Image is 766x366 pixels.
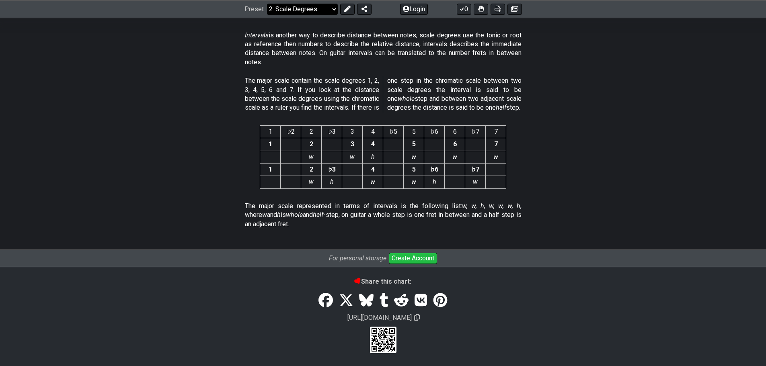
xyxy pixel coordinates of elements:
[431,166,438,173] strong: ♭6
[414,314,420,321] span: Copy url to clipboard
[398,95,415,102] em: whole
[309,178,314,186] em: w
[342,125,363,138] th: 3
[411,153,416,161] em: w
[462,202,520,210] em: w, w, h, w, w, w, h
[363,10,403,18] h2: Intervals
[336,289,356,312] a: Tweet
[507,3,522,14] button: Create image
[371,140,375,148] strong: 4
[453,140,457,148] strong: 6
[452,153,457,161] em: w
[383,125,404,138] th: ♭5
[340,3,355,14] button: Edit Preset
[474,3,488,14] button: Toggle Dexterity for all fretkits
[370,178,375,186] em: w
[309,153,314,161] em: w
[328,166,336,173] strong: ♭3
[262,211,267,219] em: w
[491,3,505,14] button: Print
[316,289,336,312] a: Share on Facebook
[281,125,301,138] th: ♭2
[286,211,303,219] em: whole
[412,140,416,148] strong: 5
[465,125,486,138] th: ♭7
[411,178,416,186] em: w
[430,289,450,312] a: Pinterest
[424,125,445,138] th: ♭6
[351,140,354,148] strong: 3
[245,202,522,229] p: The major scale represented in terms of intervals is the following list: , where and is and -step...
[472,166,479,173] strong: ♭7
[371,153,375,161] em: h
[363,125,383,138] th: 4
[310,140,313,148] strong: 2
[391,289,411,312] a: Reddit
[486,125,506,138] th: 7
[322,125,342,138] th: ♭3
[355,278,411,285] b: Share this chart:
[412,289,430,312] a: VK
[260,125,281,138] th: 1
[269,140,272,148] strong: 1
[496,104,506,111] em: half
[404,125,424,138] th: 5
[277,211,281,219] em: h
[330,178,334,186] em: h
[269,166,272,173] strong: 1
[313,211,323,219] em: half
[371,166,375,173] strong: 4
[244,5,264,13] span: Preset
[389,253,437,264] button: Create Account
[329,254,386,262] i: For personal storage
[412,166,416,173] strong: 5
[433,178,436,186] em: h
[245,76,522,112] p: The major scale contain the scale degrees 1, 2, 3, 4, 5, 6 and 7. If you look at the distance bet...
[457,3,471,14] button: 0
[301,125,322,138] th: 2
[346,313,413,323] span: [URL][DOMAIN_NAME]
[245,31,522,67] p: is another way to describe distance between notes, scale degrees use the tonic or root as referen...
[473,178,478,186] em: w
[376,289,391,312] a: Tumblr
[494,140,498,148] strong: 7
[445,125,465,138] th: 6
[310,166,313,173] strong: 2
[350,153,355,161] em: w
[400,3,428,14] button: Login
[493,153,498,161] em: w
[245,31,269,39] em: Intervals
[357,3,372,14] button: Share Preset
[370,327,396,353] div: Scan to view on your cellphone.
[267,3,338,14] select: Preset
[356,289,376,312] a: Bluesky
